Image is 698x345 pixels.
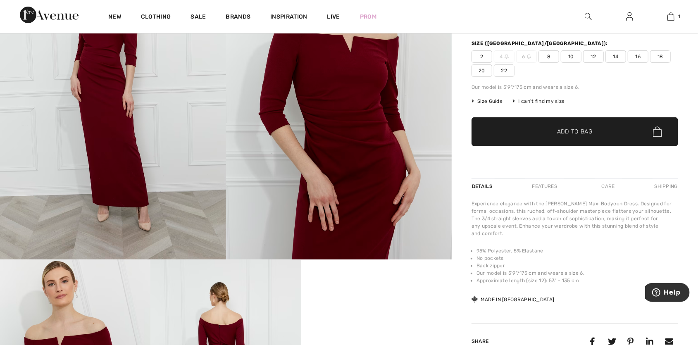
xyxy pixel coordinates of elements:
[650,50,671,63] span: 18
[472,296,555,303] div: Made in [GEOGRAPHIC_DATA]
[472,179,495,194] div: Details
[472,200,678,237] div: Experience elegance with the [PERSON_NAME] Maxi Bodycon Dress. Designed for formal occasions, thi...
[585,12,592,21] img: search the website
[472,83,678,91] div: Our model is 5'9"/175 cm and wears a size 6.
[472,338,489,344] span: Share
[628,50,648,63] span: 16
[645,283,690,304] iframe: Opens a widget where you can find more information
[472,40,610,47] div: Size ([GEOGRAPHIC_DATA]/[GEOGRAPHIC_DATA]):
[605,50,626,63] span: 14
[538,50,559,63] span: 8
[301,259,452,335] video: Your browser does not support the video tag.
[516,50,537,63] span: 6
[527,55,531,59] img: ring-m.svg
[619,12,640,22] a: Sign In
[472,98,503,105] span: Size Guide
[141,13,171,22] a: Clothing
[327,12,340,21] a: Live
[679,13,681,20] span: 1
[472,117,678,146] button: Add to Bag
[20,7,79,23] img: 1ère Avenue
[653,126,662,137] img: Bag.svg
[557,127,593,136] span: Add to Bag
[360,12,376,21] a: Prom
[476,269,678,277] li: Our model is 5'9"/175 cm and wears a size 6.
[653,179,678,194] div: Shipping
[226,13,251,22] a: Brands
[650,12,691,21] a: 1
[472,50,492,63] span: 2
[191,13,206,22] a: Sale
[561,50,581,63] span: 10
[494,64,515,77] span: 22
[512,98,565,105] div: I can't find my size
[505,55,509,59] img: ring-m.svg
[476,262,678,269] li: Back zipper
[626,12,633,21] img: My Info
[525,179,564,194] div: Features
[583,50,604,63] span: 12
[270,13,307,22] span: Inspiration
[476,247,678,255] li: 95% Polyester, 5% Elastane
[108,13,121,22] a: New
[476,277,678,284] li: Approximate length (size 12): 53" - 135 cm
[595,179,622,194] div: Care
[667,12,674,21] img: My Bag
[494,50,515,63] span: 4
[476,255,678,262] li: No pockets
[472,64,492,77] span: 20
